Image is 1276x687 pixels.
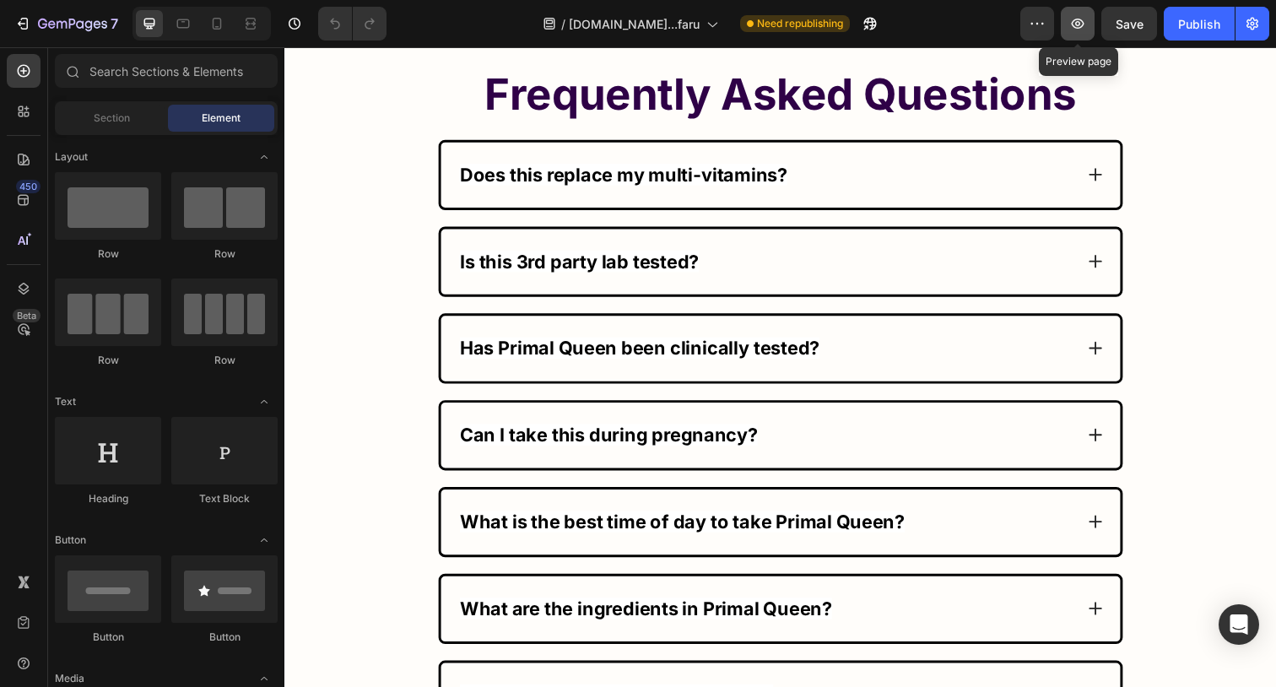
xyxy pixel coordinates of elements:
[171,630,278,645] div: Button
[16,180,41,193] div: 450
[55,353,161,368] div: Row
[55,630,161,645] div: Button
[55,533,86,548] span: Button
[757,16,843,31] span: Need republishing
[251,388,278,415] span: Toggle open
[202,111,241,126] span: Element
[251,143,278,170] span: Toggle open
[111,14,118,34] p: 7
[171,491,278,506] div: Text Block
[94,111,130,126] span: Section
[318,7,387,41] div: Undo/Redo
[55,671,84,686] span: Media
[1164,7,1235,41] button: Publish
[55,54,278,88] input: Search Sections & Elements
[561,15,565,33] span: /
[251,527,278,554] span: Toggle open
[1178,15,1220,33] div: Publish
[13,309,41,322] div: Beta
[7,7,126,41] button: 7
[55,394,76,409] span: Text
[1219,604,1259,645] div: Open Intercom Messenger
[569,15,700,33] span: [DOMAIN_NAME]...faru
[179,651,499,673] strong: Can this be used [MEDICAL_DATA]?
[171,246,278,262] div: Row
[55,149,88,165] span: Layout
[1101,7,1157,41] button: Save
[1116,17,1144,31] span: Save
[55,491,161,506] div: Heading
[284,47,1276,687] iframe: Design area
[55,246,161,262] div: Row
[171,353,278,368] div: Row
